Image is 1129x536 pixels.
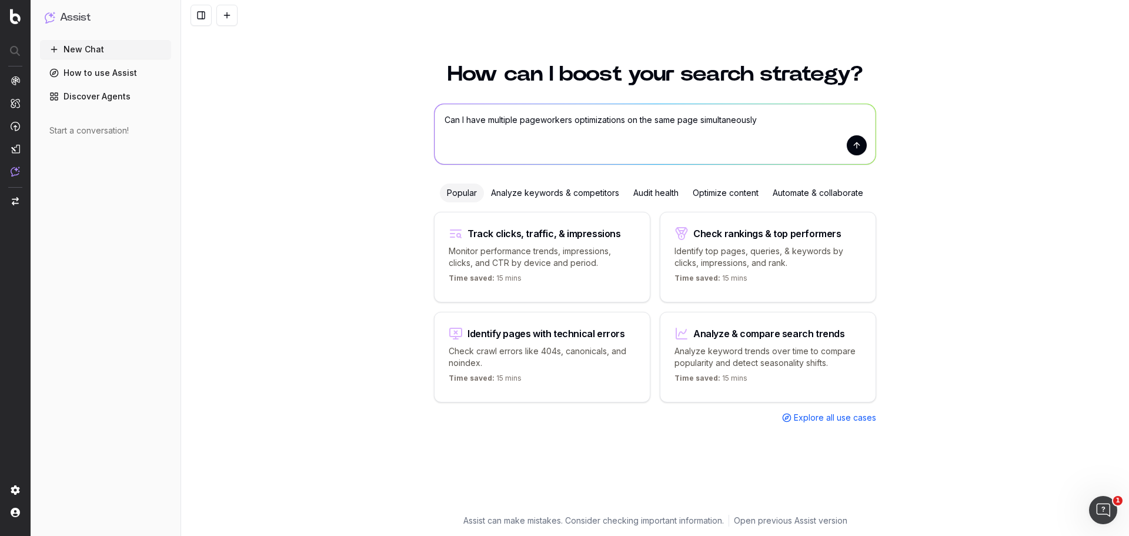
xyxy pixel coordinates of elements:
[49,125,162,137] div: Start a conversation!
[794,412,876,424] span: Explore all use cases
[449,274,495,282] span: Time saved:
[12,197,19,205] img: Switch project
[693,329,845,338] div: Analyze & compare search trends
[674,374,720,382] span: Time saved:
[674,374,747,388] p: 15 mins
[11,485,20,495] img: Setting
[11,98,20,108] img: Intelligence
[1113,496,1123,505] span: 1
[11,144,20,154] img: Studio
[449,274,522,288] p: 15 mins
[440,184,484,202] div: Popular
[734,515,847,527] a: Open previous Assist version
[435,104,876,164] textarea: Can I have multiple pageworkers optimizations on the same page simultaneously
[686,184,766,202] div: Optimize content
[10,9,21,24] img: Botify logo
[434,64,876,85] h1: How can I boost your search strategy?
[45,12,55,23] img: Assist
[60,9,91,26] h1: Assist
[449,374,495,382] span: Time saved:
[674,274,720,282] span: Time saved:
[782,412,876,424] a: Explore all use cases
[467,229,621,238] div: Track clicks, traffic, & impressions
[674,345,861,369] p: Analyze keyword trends over time to compare popularity and detect seasonality shifts.
[467,329,625,338] div: Identify pages with technical errors
[11,121,20,131] img: Activation
[11,508,20,517] img: My account
[463,515,724,527] p: Assist can make mistakes. Consider checking important information.
[40,87,171,106] a: Discover Agents
[449,345,636,369] p: Check crawl errors like 404s, canonicals, and noindex.
[674,274,747,288] p: 15 mins
[11,76,20,85] img: Analytics
[449,245,636,269] p: Monitor performance trends, impressions, clicks, and CTR by device and period.
[11,167,20,177] img: Assist
[484,184,626,202] div: Analyze keywords & competitors
[40,40,171,59] button: New Chat
[766,184,870,202] div: Automate & collaborate
[626,184,686,202] div: Audit health
[1089,496,1117,524] iframe: Intercom live chat
[40,64,171,82] a: How to use Assist
[45,9,166,26] button: Assist
[693,229,841,238] div: Check rankings & top performers
[449,374,522,388] p: 15 mins
[674,245,861,269] p: Identify top pages, queries, & keywords by clicks, impressions, and rank.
